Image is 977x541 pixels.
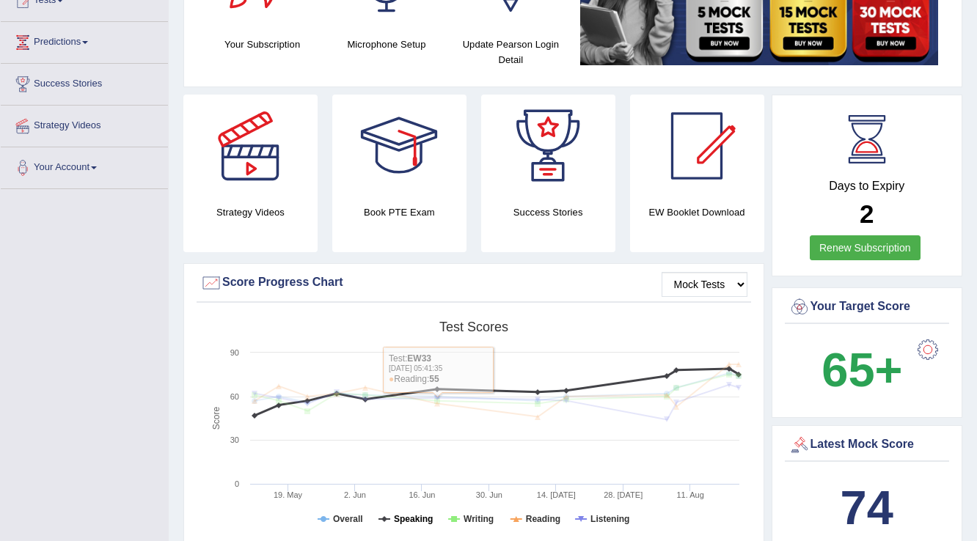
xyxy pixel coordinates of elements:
h4: Microphone Setup [332,37,441,52]
tspan: 2. Jun [344,490,366,499]
h4: Strategy Videos [183,205,318,220]
text: 60 [230,392,239,401]
text: 30 [230,435,239,444]
div: Latest Mock Score [788,434,946,456]
tspan: Writing [464,514,494,524]
h4: Your Subscription [208,37,317,52]
a: Strategy Videos [1,106,168,142]
tspan: 14. [DATE] [537,490,576,499]
a: Renew Subscription [810,235,921,260]
h4: EW Booklet Download [630,205,764,220]
tspan: Overall [333,514,363,524]
tspan: 11. Aug [676,490,703,499]
tspan: 19. May [274,490,303,499]
tspan: 16. Jun [409,490,435,499]
tspan: Reading [526,514,560,524]
tspan: Score [211,407,222,430]
div: Score Progress Chart [200,272,747,294]
text: 90 [230,348,239,357]
a: Your Account [1,147,168,184]
a: Success Stories [1,64,168,100]
h4: Success Stories [481,205,615,220]
b: 65+ [822,343,902,397]
div: Your Target Score [788,296,946,318]
h4: Update Pearson Login Detail [456,37,566,67]
tspan: 30. Jun [476,490,502,499]
text: 0 [235,479,239,488]
tspan: 28. [DATE] [604,490,643,499]
h4: Book PTE Exam [332,205,466,220]
tspan: Test scores [439,320,508,334]
tspan: Speaking [394,514,433,524]
b: 2 [860,199,874,228]
tspan: Listening [590,514,629,524]
b: 74 [841,481,893,534]
h4: Days to Expiry [788,180,946,193]
a: Predictions [1,22,168,59]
